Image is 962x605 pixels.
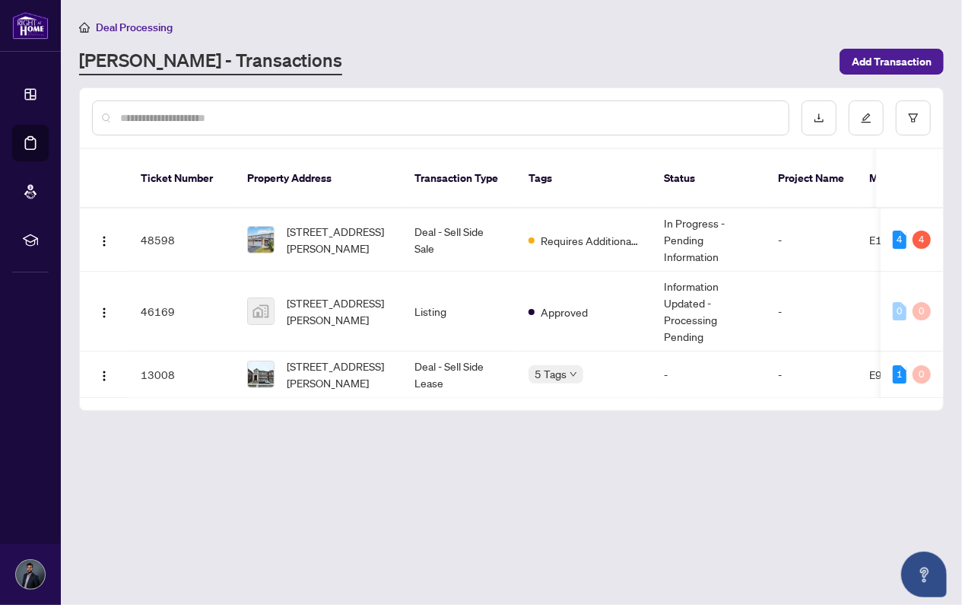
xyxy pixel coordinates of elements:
button: Open asap [901,552,947,597]
th: Ticket Number [129,149,235,209]
td: 48598 [129,209,235,272]
th: Project Name [766,149,857,209]
th: Status [652,149,766,209]
button: edit [849,100,884,135]
div: 1 [893,365,906,384]
span: download [814,113,824,123]
span: 5 Tags [535,365,567,383]
span: E9294831 [869,368,923,381]
td: - [652,352,766,398]
span: home [79,22,90,33]
img: thumbnail-img [248,298,274,324]
td: Deal - Sell Side Lease [402,352,516,398]
span: Requires Additional Docs [541,232,640,249]
img: thumbnail-img [248,361,274,387]
img: Logo [98,370,110,382]
span: edit [861,113,872,123]
img: Logo [98,235,110,247]
td: 13008 [129,352,235,398]
th: Property Address [235,149,402,209]
div: 4 [893,231,906,249]
button: Logo [92,299,116,323]
td: - [766,209,857,272]
button: download [802,100,837,135]
th: MLS # [857,149,948,209]
div: 0 [913,365,931,384]
a: [PERSON_NAME] - Transactions [79,48,342,75]
button: filter [896,100,931,135]
span: Add Transaction [852,49,932,74]
td: Information Updated - Processing Pending [652,272,766,352]
th: Tags [516,149,652,209]
div: 0 [913,302,931,320]
span: [STREET_ADDRESS][PERSON_NAME] [287,295,390,328]
span: [STREET_ADDRESS][PERSON_NAME] [287,223,390,256]
td: Listing [402,272,516,352]
th: Transaction Type [402,149,516,209]
td: - [766,352,857,398]
img: Logo [98,307,110,319]
td: In Progress - Pending Information [652,209,766,272]
span: [STREET_ADDRESS][PERSON_NAME] [287,358,390,391]
div: 0 [893,302,906,320]
td: - [766,272,857,352]
button: Logo [92,228,116,252]
span: Approved [541,304,588,320]
span: down [570,371,577,378]
span: E12329777 [869,233,930,247]
img: Profile Icon [16,560,45,589]
span: Deal Processing [96,21,173,34]
div: 4 [913,231,931,249]
img: thumbnail-img [248,227,274,253]
button: Add Transaction [840,49,944,75]
span: filter [908,113,919,123]
td: Deal - Sell Side Sale [402,209,516,272]
img: logo [12,11,49,40]
td: 46169 [129,272,235,352]
button: Logo [92,362,116,387]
